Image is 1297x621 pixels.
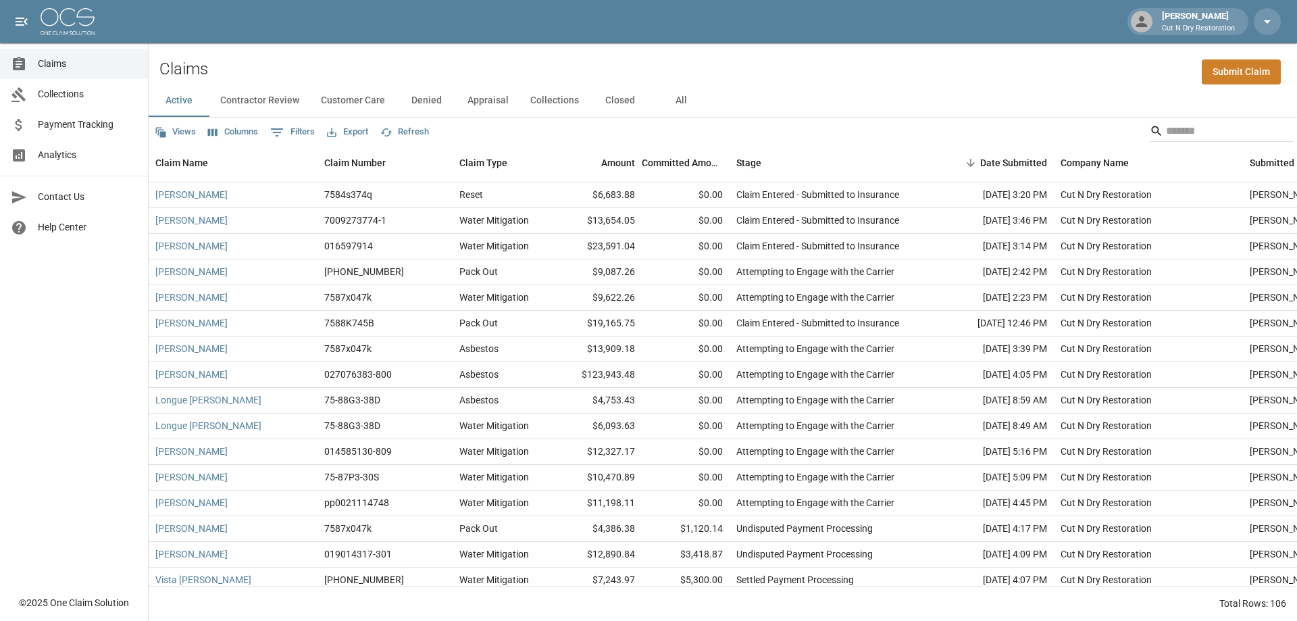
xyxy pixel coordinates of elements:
a: [PERSON_NAME] [155,265,228,278]
div: Cut N Dry Restoration [1061,368,1152,381]
a: [PERSON_NAME] [155,368,228,381]
div: $0.00 [642,311,730,337]
div: Water Mitigation [459,445,529,458]
div: Cut N Dry Restoration [1061,188,1152,201]
div: Claim Type [459,144,507,182]
div: $0.00 [642,362,730,388]
a: [PERSON_NAME] [155,547,228,561]
div: $23,591.04 [554,234,642,259]
div: Asbestos [459,393,499,407]
div: Claim Entered - Submitted to Insurance [736,316,899,330]
button: Denied [396,84,457,117]
a: [PERSON_NAME] [155,496,228,510]
div: Claim Entered - Submitted to Insurance [736,214,899,227]
div: $4,386.38 [554,516,642,542]
div: $9,087.26 [554,259,642,285]
div: [DATE] 2:23 PM [932,285,1054,311]
div: $6,683.88 [554,182,642,208]
div: Settled Payment Processing [736,573,854,587]
a: [PERSON_NAME] [155,316,228,330]
a: [PERSON_NAME] [155,214,228,227]
div: Water Mitigation [459,496,529,510]
div: $6,093.63 [554,414,642,439]
div: $0.00 [642,491,730,516]
div: Water Mitigation [459,419,529,432]
div: Date Submitted [980,144,1047,182]
div: 016597914 [324,239,373,253]
div: 7587x047k [324,522,372,535]
div: $0.00 [642,208,730,234]
div: [DATE] 4:07 PM [932,568,1054,593]
div: Claim Entered - Submitted to Insurance [736,188,899,201]
div: Water Mitigation [459,470,529,484]
div: 7587x047k [324,342,372,355]
div: Water Mitigation [459,291,529,304]
button: Collections [519,84,590,117]
button: Active [149,84,209,117]
span: Contact Us [38,190,137,204]
div: $3,418.87 [642,542,730,568]
div: $11,198.11 [554,491,642,516]
div: Attempting to Engage with the Carrier [736,368,894,381]
div: [DATE] 3:46 PM [932,208,1054,234]
div: 75-87P3-30S [324,470,379,484]
div: Claim Number [324,144,386,182]
div: $123,943.48 [554,362,642,388]
div: [DATE] 4:09 PM [932,542,1054,568]
div: $7,243.97 [554,568,642,593]
div: Pack Out [459,522,498,535]
div: Cut N Dry Restoration [1061,547,1152,561]
div: 027076383-800 [324,368,392,381]
a: [PERSON_NAME] [155,470,228,484]
div: [DATE] 12:46 PM [932,311,1054,337]
span: Analytics [38,148,137,162]
div: $10,470.89 [554,465,642,491]
span: Payment Tracking [38,118,137,132]
div: Stage [730,144,932,182]
div: Cut N Dry Restoration [1061,522,1152,535]
div: Attempting to Engage with the Carrier [736,470,894,484]
div: $5,300.00 [642,568,730,593]
div: 75-88G3-38D [324,419,380,432]
div: Attempting to Engage with the Carrier [736,496,894,510]
div: Cut N Dry Restoration [1061,393,1152,407]
div: Cut N Dry Restoration [1061,496,1152,510]
a: [PERSON_NAME] [155,291,228,304]
div: Cut N Dry Restoration [1061,573,1152,587]
div: $4,753.43 [554,388,642,414]
div: 7587x047k [324,291,372,304]
button: Refresh [377,122,432,143]
div: 7584s374q [324,188,372,201]
a: [PERSON_NAME] [155,522,228,535]
div: Asbestos [459,342,499,355]
div: $19,165.75 [554,311,642,337]
div: 75-88G3-38D [324,393,380,407]
button: All [651,84,711,117]
div: Undisputed Payment Processing [736,522,873,535]
div: [DATE] 2:42 PM [932,259,1054,285]
div: [DATE] 3:20 PM [932,182,1054,208]
div: Cut N Dry Restoration [1061,214,1152,227]
div: Attempting to Engage with the Carrier [736,419,894,432]
div: $12,327.17 [554,439,642,465]
button: Views [151,122,199,143]
div: Search [1150,120,1294,145]
div: Water Mitigation [459,573,529,587]
div: Undisputed Payment Processing [736,547,873,561]
div: Amount [601,144,635,182]
button: Closed [590,84,651,117]
div: $0.00 [642,337,730,362]
div: [DATE] 3:39 PM [932,337,1054,362]
div: $1,120.14 [642,516,730,542]
button: Show filters [267,122,318,143]
div: Claim Entered - Submitted to Insurance [736,239,899,253]
div: Pack Out [459,316,498,330]
div: Reset [459,188,483,201]
div: dynamic tabs [149,84,1297,117]
div: [DATE] 4:45 PM [932,491,1054,516]
button: Customer Care [310,84,396,117]
div: [DATE] 8:49 AM [932,414,1054,439]
div: Cut N Dry Restoration [1061,239,1152,253]
div: 7588K745B [324,316,374,330]
div: Company Name [1054,144,1243,182]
